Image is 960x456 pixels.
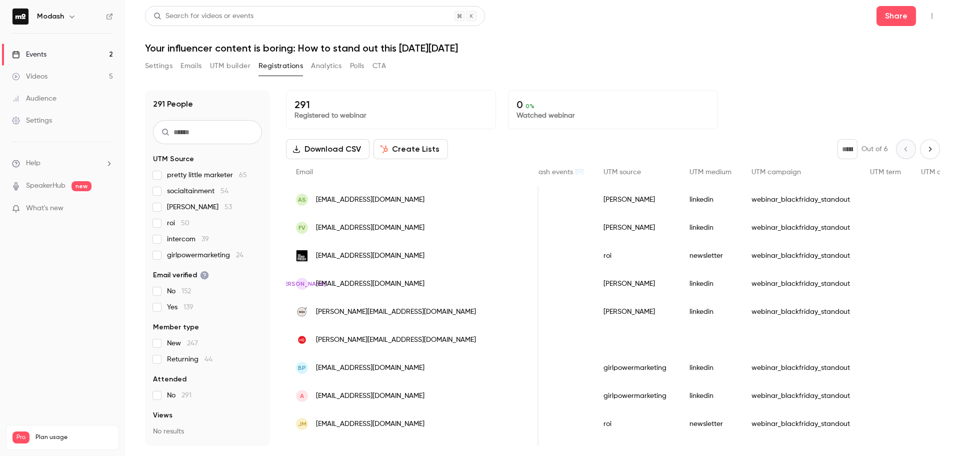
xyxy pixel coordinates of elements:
[679,410,741,438] div: newsletter
[167,354,212,364] span: Returning
[239,172,247,179] span: 65
[296,334,308,346] img: modash.io
[298,195,306,204] span: AS
[12,72,47,82] div: Videos
[167,390,191,400] span: No
[316,363,424,373] span: [EMAIL_ADDRESS][DOMAIN_NAME]
[153,270,209,280] span: Email verified
[201,236,209,243] span: 39
[71,181,91,191] span: new
[26,158,40,169] span: Help
[167,338,198,348] span: New
[516,111,709,121] p: Watched webinar
[12,94,56,104] div: Audience
[153,98,193,110] h1: 291 People
[679,214,741,242] div: linkedin
[153,154,194,164] span: UTM Source
[316,307,476,317] span: [PERSON_NAME][EMAIL_ADDRESS][DOMAIN_NAME]
[603,169,641,176] span: UTM source
[316,279,424,289] span: [EMAIL_ADDRESS][DOMAIN_NAME]
[920,139,940,159] button: Next page
[593,382,679,410] div: girlpowermarketing
[296,250,308,262] img: thezeroproof.com
[12,116,52,126] div: Settings
[224,204,232,211] span: 53
[12,50,46,60] div: Events
[286,139,369,159] button: Download CSV
[741,242,860,270] div: webinar_blackfriday_standout
[210,58,250,74] button: UTM builder
[593,270,679,298] div: [PERSON_NAME]
[12,431,29,443] span: Pro
[181,288,191,295] span: 152
[167,218,189,228] span: roi
[593,186,679,214] div: [PERSON_NAME]
[298,223,305,232] span: FV
[167,202,232,212] span: [PERSON_NAME]
[741,214,860,242] div: webinar_blackfriday_standout
[145,58,172,74] button: Settings
[296,169,313,176] span: Email
[741,186,860,214] div: webinar_blackfriday_standout
[153,374,186,384] span: Attended
[167,186,228,196] span: socialtainment
[167,170,247,180] span: pretty little marketer
[26,203,63,214] span: What's new
[153,11,253,22] div: Search for videos or events
[373,139,448,159] button: Create Lists
[294,99,487,111] p: 291
[153,322,199,332] span: Member type
[876,6,916,26] button: Share
[167,302,193,312] span: Yes
[679,354,741,382] div: linkedin
[316,419,424,429] span: [EMAIL_ADDRESS][DOMAIN_NAME]
[204,356,212,363] span: 44
[101,204,113,213] iframe: Noticeable Trigger
[278,279,326,288] span: [PERSON_NAME]
[741,354,860,382] div: webinar_blackfriday_standout
[181,220,189,227] span: 50
[679,186,741,214] div: linkedin
[751,169,801,176] span: UTM campaign
[35,433,112,441] span: Plan usage
[870,169,901,176] span: UTM term
[153,410,172,420] span: Views
[741,270,860,298] div: webinar_blackfriday_standout
[679,382,741,410] div: linkedin
[593,242,679,270] div: roi
[298,419,306,428] span: JM
[316,391,424,401] span: [EMAIL_ADDRESS][DOMAIN_NAME]
[741,298,860,326] div: webinar_blackfriday_standout
[316,223,424,233] span: [EMAIL_ADDRESS][DOMAIN_NAME]
[294,111,487,121] p: Registered to webinar
[311,58,342,74] button: Analytics
[181,392,191,399] span: 291
[516,99,709,111] p: 0
[593,410,679,438] div: roi
[861,144,888,154] p: Out of 6
[145,42,940,54] h1: Your influencer content is boring: How to stand out this [DATE][DATE]
[236,252,243,259] span: 24
[679,298,741,326] div: linkedin
[741,382,860,410] div: webinar_blackfriday_standout
[525,103,534,110] span: 0 %
[153,426,262,436] p: No results
[187,340,198,347] span: 247
[258,58,303,74] button: Registrations
[220,188,228,195] span: 54
[296,306,308,318] img: 1milk2sugars.com
[316,195,424,205] span: [EMAIL_ADDRESS][DOMAIN_NAME]
[741,410,860,438] div: webinar_blackfriday_standout
[167,286,191,296] span: No
[167,234,209,244] span: intercom
[12,158,113,169] li: help-dropdown-opener
[316,251,424,261] span: [EMAIL_ADDRESS][DOMAIN_NAME]
[167,250,243,260] span: girlpowermarketing
[298,363,306,372] span: BP
[37,12,64,22] h6: Modash
[300,391,304,400] span: A
[679,242,741,270] div: newsletter
[183,304,193,311] span: 139
[12,9,28,25] img: Modash
[316,335,476,345] span: [PERSON_NAME][EMAIL_ADDRESS][DOMAIN_NAME]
